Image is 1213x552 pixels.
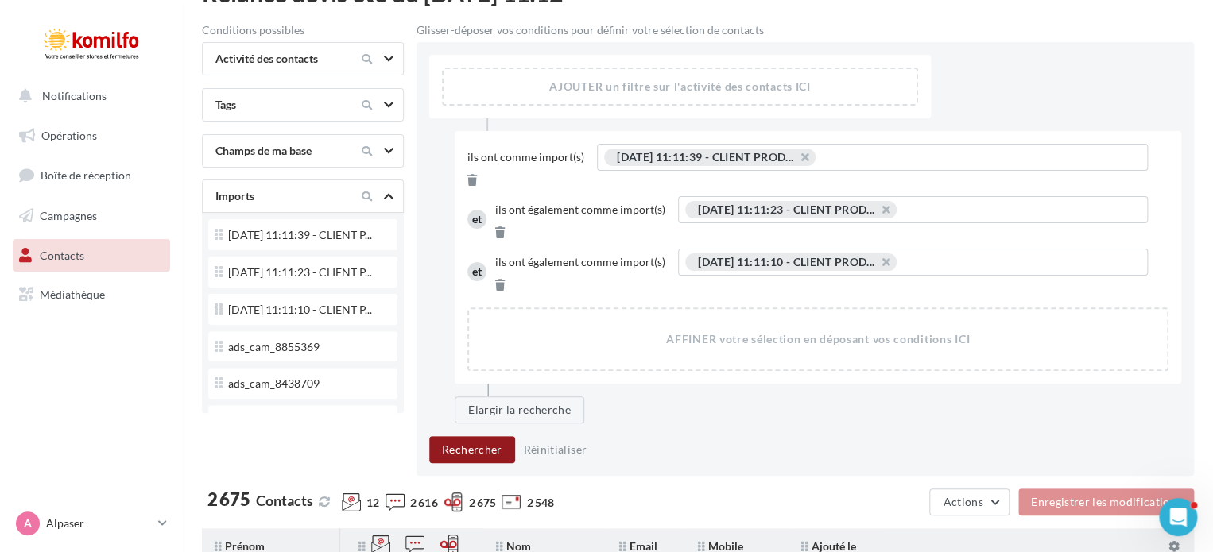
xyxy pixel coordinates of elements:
div: Glisser-déposer vos conditions pour définir votre sélection de contacts [417,25,1194,36]
span: [DATE] 11:11:23 - CLIENT PROD... [698,204,874,215]
span: Actions [943,495,982,508]
button: Enregistrer les modifications [1018,488,1194,515]
span: [DATE] 11:11:23 - CLIENT P... [228,267,372,278]
span: 2 675 [468,495,495,511]
span: 2 548 [526,495,553,511]
span: 12 [366,495,379,511]
span: 2 675 [207,491,250,508]
span: Opérations [41,129,97,142]
div: ads_cam_8438709 [228,378,320,389]
a: Médiathèque [10,278,173,311]
span: Notifications [42,89,107,102]
a: Opérations [10,119,173,152]
span: Médiathèque [40,288,105,301]
div: Conditions possibles [202,25,404,36]
p: Alpaser [46,515,152,531]
span: [DATE] 11:11:10 - CLIENT PROD... [698,257,874,268]
span: Ils ont également comme import(s) [495,254,678,270]
div: Champs de ma base [209,143,343,159]
button: Elargir la recherche [455,396,584,423]
span: Ils ont comme import(s) [467,149,597,165]
button: Réinitialiser [517,440,594,459]
span: Boîte de réception [41,168,131,182]
span: [DATE] 11:11:39 - CLIENT P... [228,230,372,241]
div: et [467,210,486,229]
a: Contacts [10,239,173,272]
span: A [24,515,32,531]
a: A Alpaser [13,508,170,538]
a: Boîte de réception [10,158,173,192]
button: Rechercher [429,436,515,463]
div: Activité des contacts [209,51,343,67]
span: Contacts [256,492,313,509]
span: [DATE] 11:11:39 - CLIENT PROD... [617,152,793,163]
div: et [467,262,486,281]
span: Ils ont également comme import(s) [495,202,678,218]
span: Contacts [40,248,84,261]
button: Notifications [10,79,167,113]
span: Campagnes [40,209,97,222]
iframe: Intercom live chat [1159,498,1197,536]
div: ads_cam_8855369 [228,342,320,353]
div: Imports [209,188,343,204]
span: 2 616 [410,495,437,511]
button: Actions [929,488,1009,515]
span: [DATE] 11:11:10 - CLIENT P... [228,304,372,315]
a: Campagnes [10,199,173,233]
div: Tags [209,97,343,113]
